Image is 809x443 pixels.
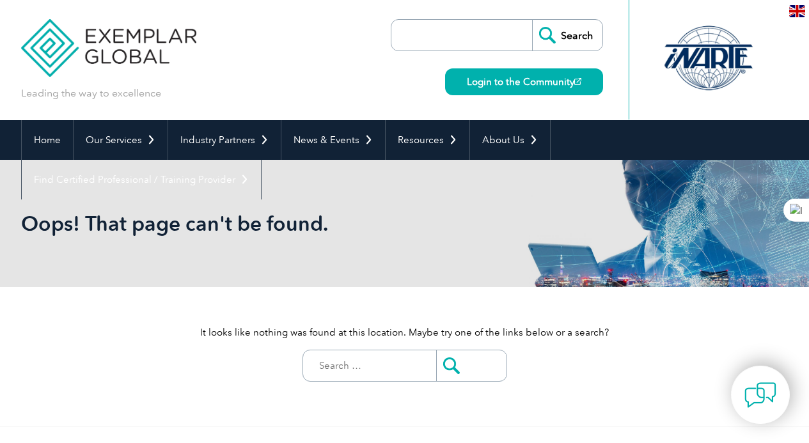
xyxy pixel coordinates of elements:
[21,325,789,339] p: It looks like nothing was found at this location. Maybe try one of the links below or a search?
[470,120,550,160] a: About Us
[744,379,776,411] img: contact-chat.png
[574,78,581,85] img: open_square.png
[445,68,603,95] a: Login to the Community
[22,120,73,160] a: Home
[386,120,469,160] a: Resources
[74,120,168,160] a: Our Services
[532,20,602,51] input: Search
[22,160,261,199] a: Find Certified Professional / Training Provider
[21,86,161,100] p: Leading the way to excellence
[436,350,507,381] input: Submit
[789,5,805,17] img: en
[21,211,512,236] h1: Oops! That page can't be found.
[281,120,385,160] a: News & Events
[168,120,281,160] a: Industry Partners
